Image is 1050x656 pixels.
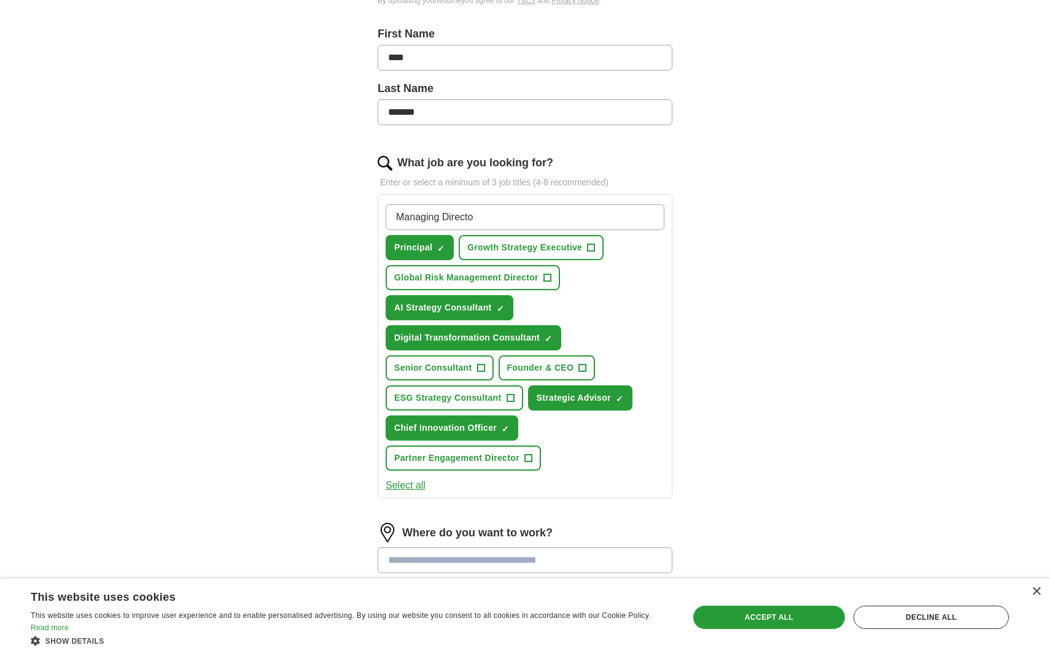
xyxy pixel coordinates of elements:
span: Founder & CEO [507,361,574,374]
button: ESG Strategy Consultant [386,385,523,411]
span: ✓ [497,304,504,314]
span: Strategic Advisor [537,392,611,404]
a: Read more, opens a new window [31,623,69,632]
span: ✓ [502,424,509,434]
span: Show details [45,637,104,646]
span: AI Strategy Consultant [394,301,492,314]
span: Chief Innovation Officer [394,422,497,434]
button: Strategic Advisor✓ [528,385,632,411]
button: Principal✓ [386,235,454,260]
span: ESG Strategy Consultant [394,392,502,404]
button: Select all [386,478,426,493]
span: ✓ [545,334,552,344]
button: Digital Transformation Consultant✓ [386,325,561,350]
span: Growth Strategy Executive [467,241,582,254]
span: ✓ [616,394,623,404]
div: Decline all [854,606,1009,629]
span: Senior Consultant [394,361,472,374]
div: This website uses cookies [31,586,639,604]
label: First Name [378,26,672,42]
span: This website uses cookies to improve user experience and to enable personalised advertising. By u... [31,611,651,620]
input: Type a job title and press enter [386,204,664,230]
span: Digital Transformation Consultant [394,331,540,344]
button: AI Strategy Consultant✓ [386,295,513,320]
label: Last Name [378,80,672,97]
span: Partner Engagement Director [394,452,519,465]
button: Chief Innovation Officer✓ [386,415,518,441]
button: Senior Consultant [386,355,494,380]
button: Global Risk Management Director [386,265,560,290]
span: ✓ [437,244,445,253]
p: Enter or select a minimum of 3 job titles (4-8 recommended) [378,176,672,189]
div: Show details [31,635,669,647]
span: Principal [394,241,432,254]
label: What job are you looking for? [397,155,553,171]
button: Growth Strategy Executive [459,235,604,260]
button: Founder & CEO [499,355,596,380]
div: Accept all [693,606,845,629]
span: Global Risk Management Director [394,271,539,284]
div: Close [1032,587,1041,596]
button: Partner Engagement Director [386,446,541,471]
img: location.png [378,523,397,542]
label: Where do you want to work? [402,525,553,541]
img: search.png [378,156,392,171]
